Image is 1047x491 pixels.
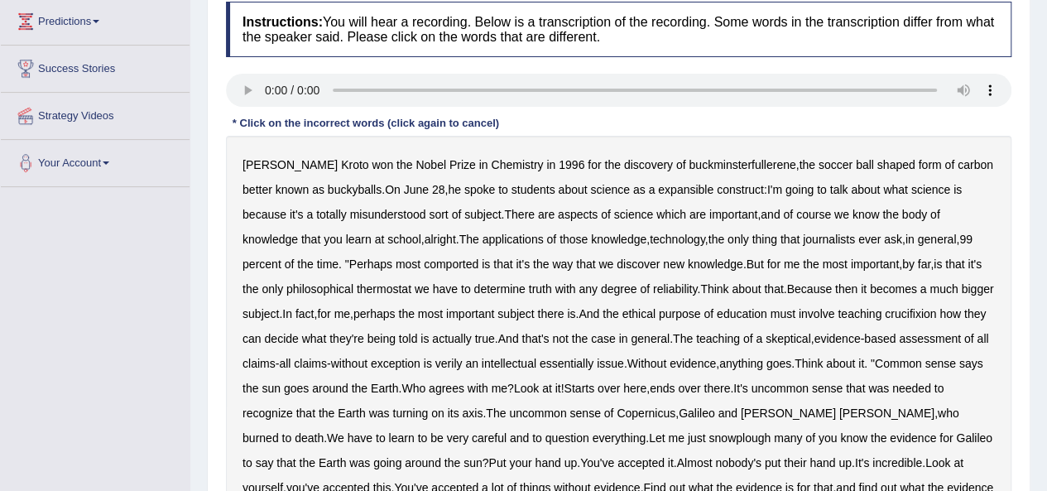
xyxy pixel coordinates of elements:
b: me [784,258,800,271]
b: Earth [338,407,365,420]
b: to [817,183,827,196]
b: thermostat [357,282,411,296]
b: the [297,258,313,271]
b: that [301,233,320,246]
b: perhaps [353,307,396,320]
b: question [545,431,589,445]
b: by [902,258,915,271]
b: journalists [803,233,855,246]
b: he [448,183,461,196]
b: that [576,258,595,271]
b: was [868,382,889,395]
b: expansible [658,183,713,196]
b: as [633,183,646,196]
b: shaped [877,158,915,171]
b: they [964,307,986,320]
b: uncommon [751,382,808,395]
b: those [560,233,588,246]
b: a [920,282,927,296]
b: The [486,407,506,420]
b: only [728,233,749,246]
b: sense [569,407,600,420]
b: about [558,183,587,196]
b: better [243,183,272,196]
b: that [846,382,865,395]
b: sense [925,357,955,370]
b: who [938,407,959,420]
b: there [537,307,564,320]
b: becomes [870,282,917,296]
b: of [964,332,974,345]
b: snowplough [708,431,771,445]
b: that's [521,332,549,345]
b: is [567,307,575,320]
b: you [819,431,838,445]
b: won [372,158,393,171]
b: knowledge [243,233,298,246]
b: it's [968,258,982,271]
b: uncommon [509,407,566,420]
b: we [598,258,613,271]
b: what [302,332,327,345]
b: Nobel [415,158,446,171]
b: evidence [890,431,936,445]
b: Perhaps [349,258,392,271]
b: says [959,357,983,370]
b: learn [346,233,372,246]
b: decide [264,332,298,345]
b: sort [429,208,448,221]
b: to [498,183,508,196]
b: anything [719,357,763,370]
b: body [902,208,927,221]
b: way [552,258,573,271]
b: soccer [819,158,852,171]
b: essentially [540,357,593,370]
b: based [864,332,896,345]
b: spoke [464,183,495,196]
b: of [944,158,954,171]
b: form [918,158,941,171]
b: going [785,183,814,196]
b: thing [752,233,776,246]
b: 28 [432,183,445,196]
b: important [851,258,899,271]
b: how [939,307,961,320]
b: science [614,208,653,221]
b: we [834,208,849,221]
b: Think [700,282,728,296]
b: Earth [371,382,398,395]
b: actually [432,332,471,345]
b: for [939,431,953,445]
b: evidence [814,332,860,345]
b: careful [472,431,507,445]
b: have [348,431,372,445]
b: of [285,258,295,271]
b: time [317,258,339,271]
b: comported [424,258,478,271]
b: it [861,282,867,296]
b: needed [892,382,931,395]
b: claims [243,357,276,370]
b: Galileo [679,407,715,420]
b: of [604,407,614,420]
b: which [656,208,686,221]
b: recognize [243,407,293,420]
b: as [312,183,324,196]
b: involve [799,307,835,320]
b: Galileo [956,431,992,445]
b: that [493,258,512,271]
b: buckminsterfullerene [689,158,795,171]
b: It's [733,382,747,395]
b: is [482,258,490,271]
b: not [552,332,568,345]
b: for [766,258,780,271]
b: issue [597,357,624,370]
b: have [433,282,458,296]
b: aspects [558,208,598,221]
b: Instructions: [243,15,323,29]
b: that [764,282,783,296]
b: then [835,282,857,296]
b: degree [601,282,637,296]
b: being [367,332,396,345]
b: misunderstood [350,208,426,221]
